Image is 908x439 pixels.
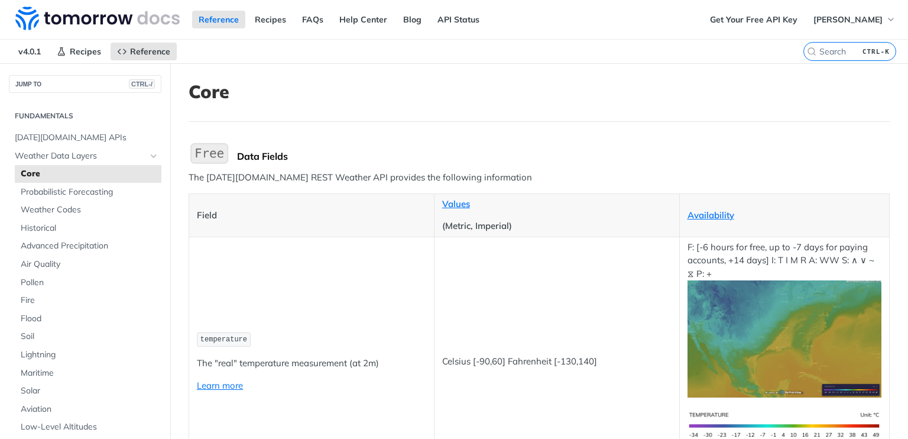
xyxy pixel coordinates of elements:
span: Expand image [688,333,882,344]
span: Historical [21,222,158,234]
span: Soil [21,331,158,343]
div: Data Fields [237,150,890,162]
a: Advanced Precipitation [15,237,161,255]
a: Get Your Free API Key [703,11,804,28]
p: (Metric, Imperial) [442,220,672,233]
span: v4.0.1 [12,43,47,60]
a: Recipes [50,43,108,60]
a: Flood [15,310,161,328]
a: Reference [111,43,177,60]
a: Values [442,198,470,209]
a: API Status [431,11,486,28]
a: Weather Codes [15,201,161,219]
a: Maritime [15,364,161,382]
span: Lightning [21,349,158,361]
p: The "real" temperature measurement (at 2m) [197,357,426,370]
button: JUMP TOCTRL-/ [9,75,161,93]
a: Aviation [15,401,161,418]
img: Tomorrow.io Weather API Docs [15,7,180,30]
span: Maritime [21,367,158,379]
a: Help Center [333,11,394,28]
span: [DATE][DOMAIN_NAME] APIs [15,132,158,144]
a: Recipes [248,11,293,28]
span: Flood [21,313,158,325]
svg: Search [807,47,816,56]
span: Weather Data Layers [15,150,146,162]
a: Historical [15,220,161,237]
p: F: [-6 hours for free, up to -7 days for paying accounts, +14 days] I: T I M R A: WW S: ∧ ∨ ~ ⧖ P: + [688,241,882,398]
h2: Fundamentals [9,111,161,121]
span: CTRL-/ [129,79,155,89]
span: Fire [21,295,158,306]
span: Aviation [21,404,158,415]
a: Blog [397,11,428,28]
a: Learn more [197,380,243,391]
a: Air Quality [15,256,161,273]
button: Hide subpages for Weather Data Layers [149,151,158,161]
a: Weather Data LayersHide subpages for Weather Data Layers [9,147,161,165]
a: Probabilistic Forecasting [15,183,161,201]
a: Low-Level Altitudes [15,418,161,436]
span: Core [21,168,158,180]
h1: Core [189,81,890,102]
span: temperature [200,335,247,344]
span: Probabilistic Forecasting [21,186,158,198]
span: [PERSON_NAME] [813,14,883,25]
span: Air Quality [21,259,158,270]
p: Field [197,209,426,222]
a: Solar [15,382,161,400]
a: Reference [192,11,245,28]
span: Recipes [70,46,101,57]
a: [DATE][DOMAIN_NAME] APIs [9,129,161,147]
span: Solar [21,385,158,397]
p: Celsius [-90,60] Fahrenheit [-130,140] [442,355,672,369]
a: Core [15,165,161,183]
span: Pollen [21,277,158,289]
span: Reference [130,46,170,57]
p: The [DATE][DOMAIN_NAME] REST Weather API provides the following information [189,171,890,185]
span: Advanced Precipitation [21,240,158,252]
a: FAQs [296,11,330,28]
span: Low-Level Altitudes [21,421,158,433]
span: Expand image [688,419,882,430]
a: Soil [15,328,161,346]
a: Lightning [15,346,161,364]
a: Pollen [15,274,161,292]
button: [PERSON_NAME] [807,11,902,28]
span: Weather Codes [21,204,158,216]
kbd: CTRL-K [860,46,893,57]
a: Availability [688,209,734,221]
a: Fire [15,292,161,309]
